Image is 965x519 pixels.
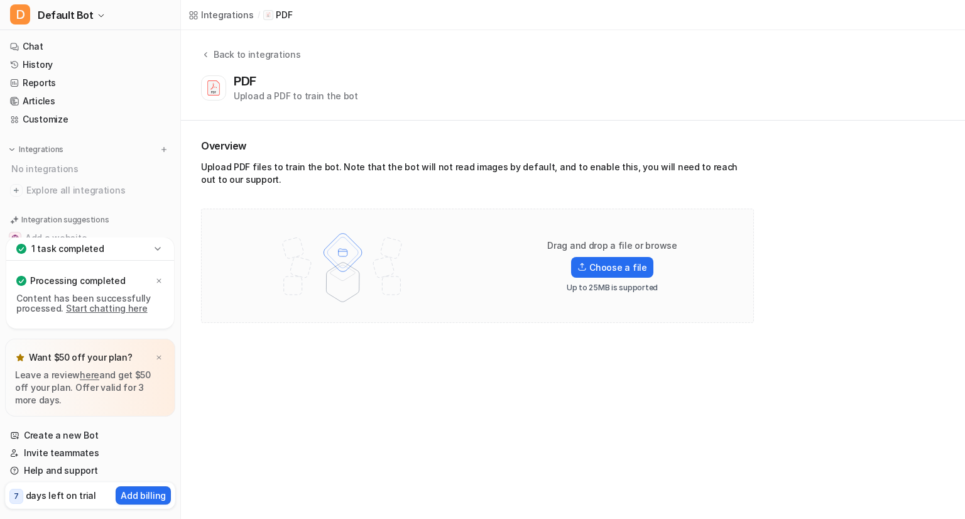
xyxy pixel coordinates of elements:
a: Create a new Bot [5,427,175,444]
button: Add billing [116,486,171,505]
div: No integrations [8,158,175,179]
p: Drag and drop a file or browse [547,239,677,252]
h2: Overview [201,138,754,153]
a: Reports [5,74,175,92]
span: D [10,4,30,25]
a: Invite teammates [5,444,175,462]
button: Back to integrations [201,48,300,74]
img: explore all integrations [10,184,23,197]
div: Integrations [201,8,254,21]
span: Default Bot [38,6,94,24]
img: Upload icon [577,263,587,271]
a: here [80,369,99,380]
div: Back to integrations [210,48,300,61]
a: Chat [5,38,175,55]
p: Add billing [121,489,166,502]
p: Leave a review and get $50 off your plan. Offer valid for 3 more days. [15,369,165,407]
a: Start chatting here [66,303,148,314]
img: File upload illustration [261,222,425,310]
a: Articles [5,92,175,110]
img: PDF icon [265,12,271,18]
p: 1 task completed [31,243,104,255]
p: PDF [276,9,292,21]
p: days left on trial [26,489,96,502]
a: Explore all integrations [5,182,175,199]
p: Integrations [19,145,63,155]
a: Help and support [5,462,175,479]
img: x [155,354,163,362]
img: menu_add.svg [160,145,168,154]
div: PDF [234,74,261,89]
div: Upload a PDF to train the bot [234,89,358,102]
span: Explore all integrations [26,180,170,200]
button: Integrations [5,143,67,156]
p: Want $50 off your plan? [29,351,133,364]
img: star [15,352,25,363]
a: PDF iconPDF [263,9,292,21]
a: Customize [5,111,175,128]
img: expand menu [8,145,16,154]
button: Add a websiteAdd a website [5,228,175,248]
p: Content has been successfully processed. [16,293,164,314]
p: Integration suggestions [21,214,109,226]
img: Add a website [11,234,19,242]
p: Up to 25MB is supported [567,283,658,293]
div: Upload PDF files to train the bot. Note that the bot will not read images by default, and to enab... [201,161,754,191]
a: Integrations [188,8,254,21]
span: / [258,9,260,21]
p: Processing completed [30,275,125,287]
p: 7 [14,491,19,502]
label: Choose a file [571,257,653,278]
a: History [5,56,175,74]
